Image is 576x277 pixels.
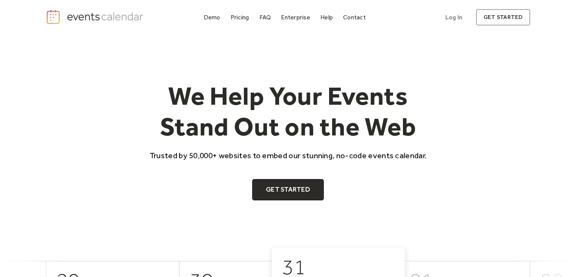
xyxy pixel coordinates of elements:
a: Log In [438,9,470,25]
a: Demo [201,12,223,22]
div: Enterprise [281,15,310,19]
div: Contact [343,15,366,19]
a: Pricing [228,12,252,22]
a: FAQ [256,12,274,22]
div: Help [320,15,333,19]
a: get started [476,9,530,25]
a: Enterprise [278,12,313,22]
div: Demo [204,15,220,19]
a: home [46,9,146,25]
div: FAQ [259,15,271,19]
a: Help [317,12,336,22]
a: Contact [340,12,369,22]
div: Pricing [231,15,249,19]
p: Trusted by 50,000+ websites to embed our stunning, no-code events calendar. [143,150,434,161]
a: Get Started [252,179,324,200]
h1: We Help Your Events Stand Out on the Web [143,80,434,142]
